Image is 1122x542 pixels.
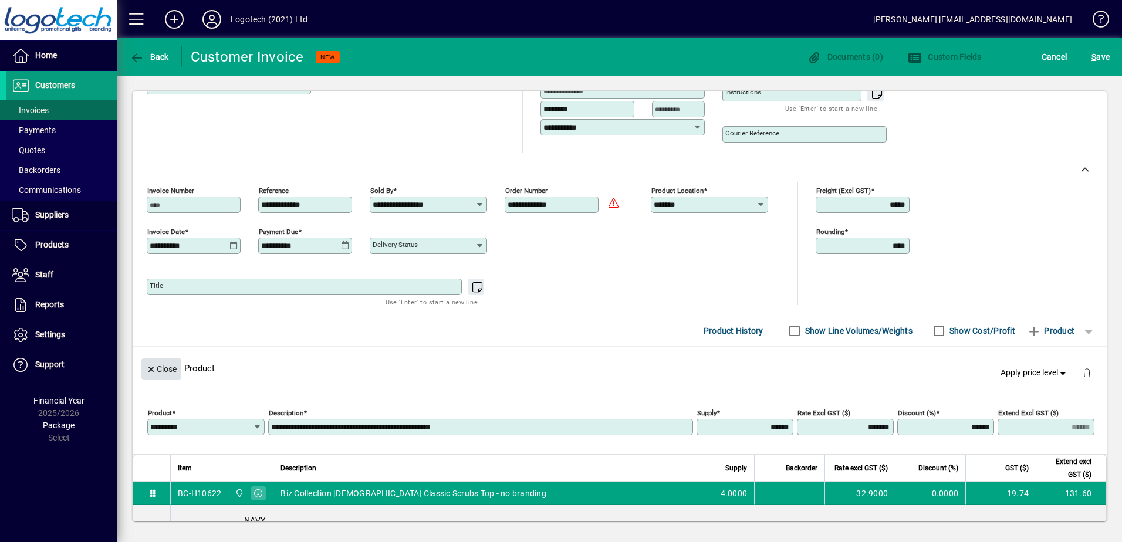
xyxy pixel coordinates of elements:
[6,260,117,290] a: Staff
[725,129,779,137] mat-label: Courier Reference
[146,360,177,379] span: Close
[1091,48,1110,66] span: ave
[725,88,761,96] mat-label: Instructions
[43,421,75,430] span: Package
[651,187,704,195] mat-label: Product location
[12,185,81,195] span: Communications
[127,46,172,67] button: Back
[178,462,192,475] span: Item
[191,48,304,66] div: Customer Invoice
[269,409,303,417] mat-label: Description
[232,487,245,500] span: Central
[193,9,231,30] button: Profile
[697,409,717,417] mat-label: Supply
[6,180,117,200] a: Communications
[996,363,1073,384] button: Apply price level
[178,487,221,499] div: BC-H10622
[12,106,49,115] span: Invoices
[117,46,182,67] app-page-header-button: Back
[1073,358,1101,387] button: Delete
[6,320,117,350] a: Settings
[35,80,75,90] span: Customers
[35,50,57,60] span: Home
[6,100,117,120] a: Invoices
[138,363,184,374] app-page-header-button: Close
[1021,320,1080,341] button: Product
[156,9,193,30] button: Add
[133,347,1107,389] div: Product
[1001,367,1069,379] span: Apply price level
[147,187,194,195] mat-label: Invoice number
[1091,52,1096,62] span: S
[786,462,817,475] span: Backorder
[505,187,548,195] mat-label: Order number
[832,487,888,499] div: 32.9000
[785,101,877,115] mat-hint: Use 'Enter' to start a new line
[35,270,53,279] span: Staff
[280,487,546,499] span: Biz Collection [DEMOGRAPHIC_DATA] Classic Scrubs Top - no branding
[35,210,69,219] span: Suppliers
[373,240,418,249] mat-label: Delivery status
[35,300,64,309] span: Reports
[1027,321,1074,340] span: Product
[905,46,985,67] button: Custom Fields
[6,120,117,140] a: Payments
[231,10,307,29] div: Logotech (2021) Ltd
[6,290,117,320] a: Reports
[803,325,913,337] label: Show Line Volumes/Weights
[12,145,45,155] span: Quotes
[1073,367,1101,378] app-page-header-button: Delete
[998,409,1059,417] mat-label: Extend excl GST ($)
[6,41,117,70] a: Home
[816,228,844,236] mat-label: Rounding
[725,462,747,475] span: Supply
[721,487,748,499] span: 4.0000
[35,240,69,249] span: Products
[947,325,1015,337] label: Show Cost/Profit
[6,350,117,380] a: Support
[370,187,393,195] mat-label: Sold by
[895,482,965,505] td: 0.0000
[699,320,768,341] button: Product History
[33,396,85,405] span: Financial Year
[918,462,958,475] span: Discount (%)
[6,160,117,180] a: Backorders
[965,482,1036,505] td: 19.74
[35,330,65,339] span: Settings
[6,201,117,230] a: Suppliers
[704,321,763,340] span: Product History
[1039,46,1070,67] button: Cancel
[6,140,117,160] a: Quotes
[148,409,172,417] mat-label: Product
[259,228,298,236] mat-label: Payment due
[12,165,60,175] span: Backorders
[1036,482,1106,505] td: 131.60
[150,282,163,290] mat-label: Title
[1043,455,1091,481] span: Extend excl GST ($)
[1084,2,1107,40] a: Knowledge Base
[259,187,289,195] mat-label: Reference
[834,462,888,475] span: Rate excl GST ($)
[320,53,335,61] span: NEW
[898,409,936,417] mat-label: Discount (%)
[807,52,883,62] span: Documents (0)
[1042,48,1067,66] span: Cancel
[797,409,850,417] mat-label: Rate excl GST ($)
[804,46,886,67] button: Documents (0)
[147,228,185,236] mat-label: Invoice date
[35,360,65,369] span: Support
[12,126,56,135] span: Payments
[1089,46,1113,67] button: Save
[386,295,478,309] mat-hint: Use 'Enter' to start a new line
[908,52,982,62] span: Custom Fields
[280,462,316,475] span: Description
[6,231,117,260] a: Products
[130,52,169,62] span: Back
[141,358,181,380] button: Close
[873,10,1072,29] div: [PERSON_NAME] [EMAIL_ADDRESS][DOMAIN_NAME]
[816,187,871,195] mat-label: Freight (excl GST)
[1005,462,1029,475] span: GST ($)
